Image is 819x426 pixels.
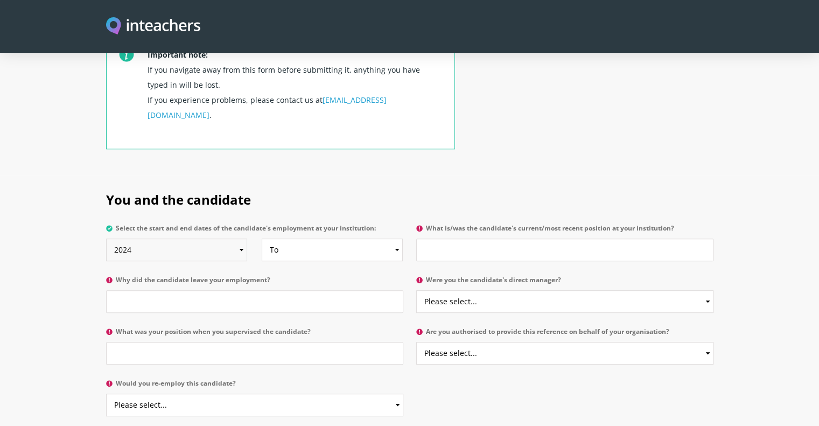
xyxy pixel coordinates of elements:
a: Visit this site's homepage [106,17,201,36]
span: You and the candidate [106,191,251,208]
label: What was your position when you supervised the candidate? [106,328,403,342]
label: Are you authorised to provide this reference on behalf of your organisation? [416,328,713,342]
label: Select the start and end dates of the candidate's employment at your institution: [106,225,403,239]
label: What is/was the candidate's current/most recent position at your institution? [416,225,713,239]
p: If you navigate away from this form before submitting it, anything you have typed in will be lost... [148,43,442,149]
label: Were you the candidate's direct manager? [416,276,713,290]
label: Would you re-employ this candidate? [106,380,403,394]
img: Inteachers [106,17,201,36]
label: Why did the candidate leave your employment? [106,276,403,290]
strong: Important note: [148,50,208,60]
